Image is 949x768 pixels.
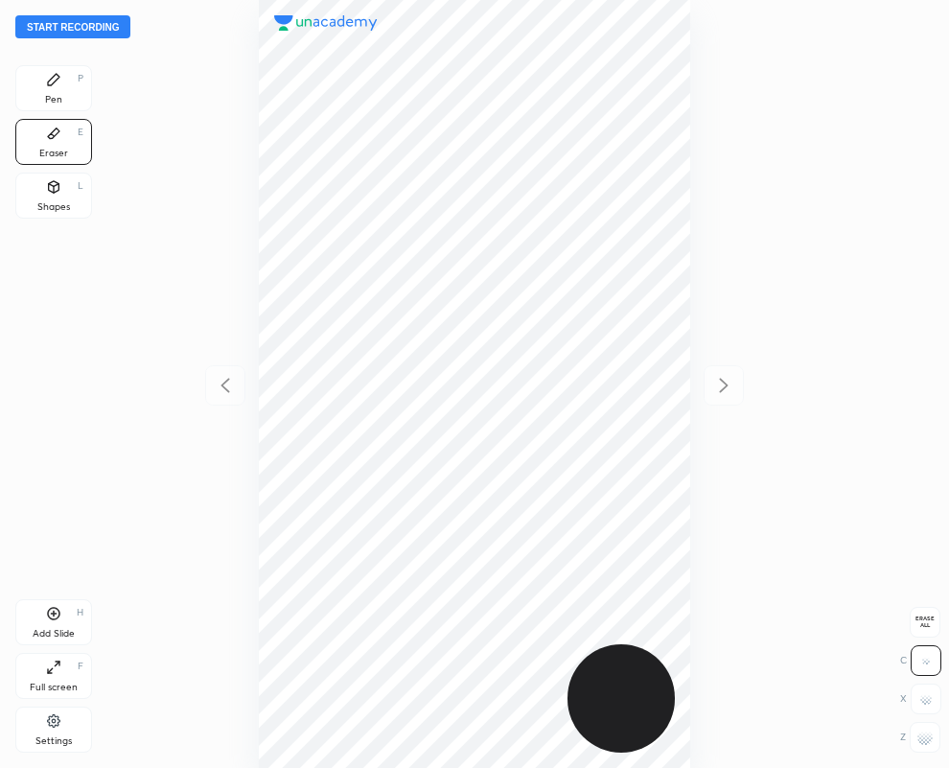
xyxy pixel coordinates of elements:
div: H [77,608,83,617]
button: Start recording [15,15,130,38]
div: C [900,645,941,676]
div: Shapes [37,202,70,212]
div: Pen [45,95,62,105]
div: F [78,662,83,671]
div: Add Slide [33,629,75,639]
div: Eraser [39,149,68,158]
span: Erase all [911,616,939,629]
div: P [78,74,83,83]
div: L [78,181,83,191]
div: Settings [35,736,72,746]
div: Full screen [30,683,78,692]
img: logo.38c385cc.svg [274,15,378,31]
div: X [900,684,941,714]
div: Z [900,722,940,753]
div: E [78,128,83,137]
